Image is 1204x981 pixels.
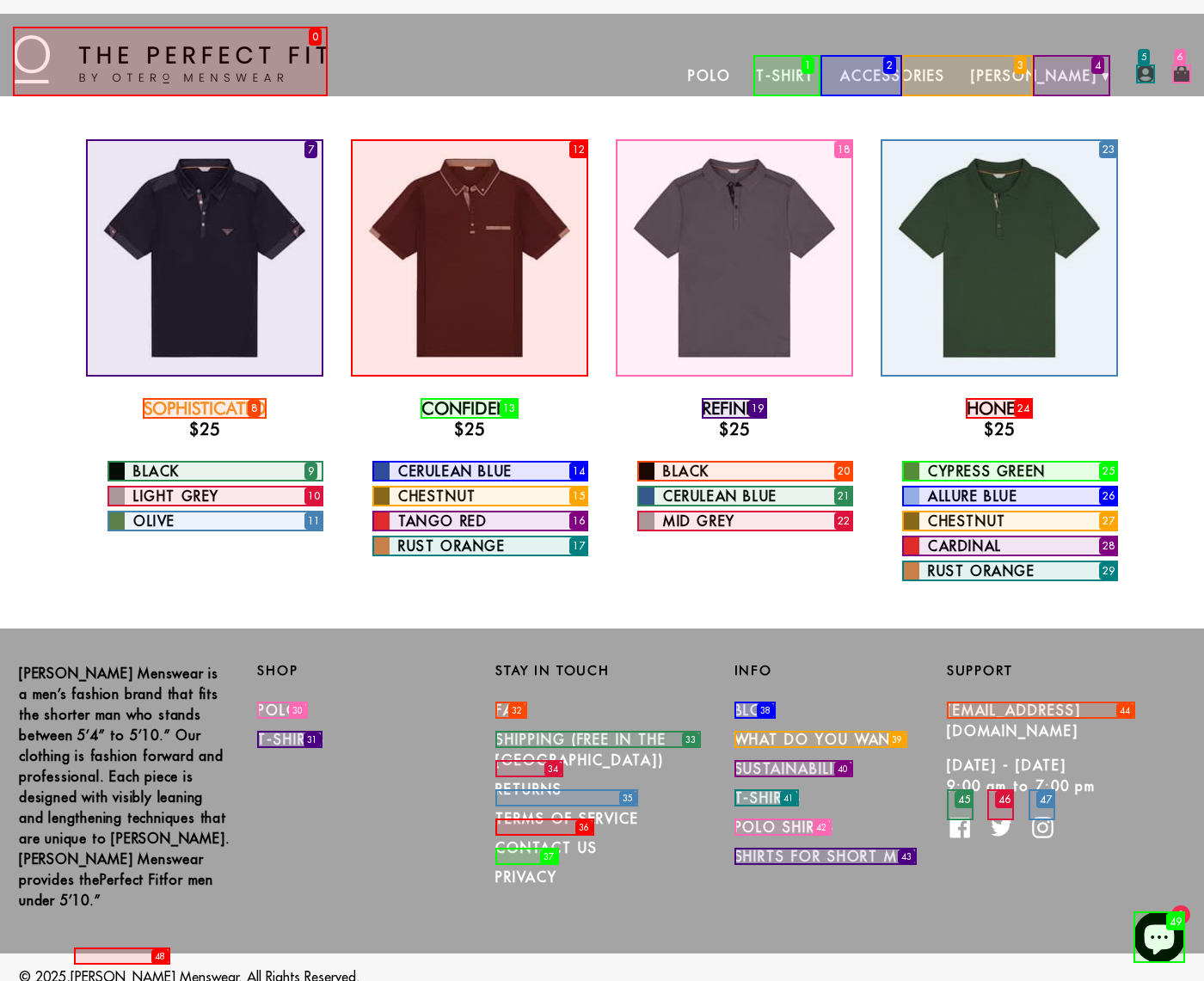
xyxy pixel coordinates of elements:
[734,731,909,748] a: What Do You Want?
[372,486,588,506] a: Chestnut
[958,55,1110,96] a: [PERSON_NAME]
[372,536,588,556] a: Rust Orange
[86,419,323,439] h3: $25
[107,486,323,506] a: Light Grey
[13,35,328,83] img: The Perfect Fit - by Otero Menswear - Logo
[107,461,323,481] a: Black
[827,55,958,96] a: Accessories
[637,461,853,481] a: Black
[372,461,588,481] a: Cerulean Blue
[495,868,556,886] a: PRIVACY
[495,781,562,798] a: RETURNS
[734,848,918,865] a: Shirts for Short Men
[107,511,323,531] a: Olive
[100,871,164,888] strong: Perfect Fit
[257,702,310,719] a: Polos
[495,839,597,856] a: CONTACT US
[372,511,588,531] a: Tango Red
[144,398,267,419] a: Sophisticated
[947,663,1185,678] h2: Support
[1128,911,1190,967] inbox-online-store-chat: Shopify online store chat
[495,810,639,827] a: TERMS OF SERVICE
[1136,64,1155,83] img: user-account-icon.png
[495,702,528,719] a: FAQ
[495,731,666,769] a: SHIPPING (Free in the [GEOGRAPHIC_DATA])
[734,760,853,777] a: Sustainability
[902,561,1118,581] a: Rust Orange
[637,486,853,506] a: Cerulean Blue
[257,663,470,678] h2: Shop
[967,398,1032,419] a: Honest
[702,398,767,419] a: Refined
[734,789,802,806] a: T-Shirts
[902,461,1118,481] a: Cypress Green
[881,419,1118,439] h3: $25
[1172,64,1191,83] img: shopping-bag-icon.png
[734,663,947,678] h2: Info
[257,731,324,748] a: T-Shirts
[902,536,1118,556] a: Cardinal
[421,398,518,419] a: Confident
[637,511,853,531] a: Mid Grey
[902,511,1118,531] a: Chestnut
[947,755,1159,796] p: [DATE] - [DATE] 9:00 am to 7:00 pm
[734,702,777,719] a: Blog
[351,419,588,439] h3: $25
[734,819,834,836] a: Polo Shirts
[675,55,744,96] a: Polo
[902,486,1118,506] a: Allure Blue
[947,702,1081,739] a: [EMAIL_ADDRESS][DOMAIN_NAME]
[743,55,826,96] a: T-Shirt
[616,419,853,439] h3: $25
[19,663,231,910] p: [PERSON_NAME] Menswear is a men’s fashion brand that fits the shorter man who stands between 5’4”...
[495,663,708,678] h2: Stay in Touch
